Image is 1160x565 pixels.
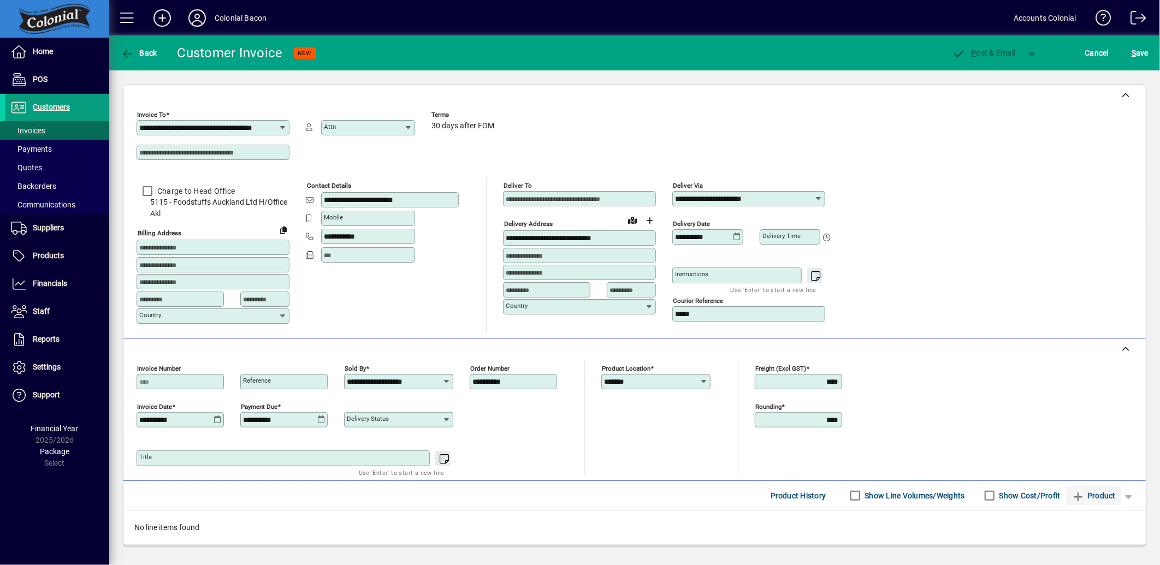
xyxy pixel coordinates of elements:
a: Reports [5,326,109,353]
mat-label: Invoice To [137,111,166,118]
mat-label: Product location [602,364,650,372]
span: Quotes [11,163,42,172]
button: Save [1129,43,1151,63]
a: Financials [5,270,109,298]
a: Invoices [5,121,109,140]
mat-label: Delivery date [673,220,710,228]
a: View on map [624,211,641,229]
span: Reports [33,335,60,343]
mat-label: Rounding [755,402,782,410]
span: Communications [11,200,75,209]
label: Show Line Volumes/Weights [863,490,965,501]
span: ave [1132,44,1149,62]
mat-label: Attn [324,123,336,130]
mat-label: Sold by [345,364,366,372]
span: Back [121,49,157,57]
button: Back [118,43,160,63]
button: Product History [766,486,831,505]
span: Package [40,447,69,456]
label: Charge to Head Office [155,186,235,197]
span: Financials [33,279,67,288]
mat-label: Instructions [675,270,708,278]
a: Payments [5,140,109,158]
div: Colonial Bacon [215,9,267,27]
button: Add [145,8,180,28]
mat-label: Country [506,302,528,310]
mat-label: Country [139,311,161,319]
div: Customer Invoice [177,44,283,62]
app-page-header-button: Back [109,43,169,63]
mat-label: Order number [470,364,510,372]
mat-label: Delivery time [762,232,801,240]
span: 5115 - Foodstuffs Auckland Ltd H/Office Akl [137,197,289,219]
a: Products [5,242,109,270]
a: Home [5,38,109,66]
span: Settings [33,362,61,371]
mat-label: Payment due [241,402,277,410]
a: Settings [5,354,109,381]
mat-label: Title [139,453,152,461]
span: NEW [298,50,312,57]
button: Profile [180,8,215,28]
mat-label: Delivery status [347,415,389,423]
a: Communications [5,195,109,214]
mat-label: Reference [243,377,271,384]
a: POS [5,66,109,93]
span: Backorders [11,182,56,191]
span: ost & Email [952,49,1016,57]
span: Financial Year [31,424,79,433]
span: Product History [771,487,826,504]
span: Terms [431,111,497,118]
a: Quotes [5,158,109,177]
label: Show Cost/Profit [997,490,1061,501]
a: Logout [1122,2,1146,38]
mat-hint: Use 'Enter' to start a new line [359,466,445,479]
a: Suppliers [5,215,109,242]
a: Staff [5,298,109,325]
span: Staff [33,307,50,316]
span: P [972,49,976,57]
mat-label: Freight (excl GST) [755,364,806,372]
span: Products [33,251,64,260]
span: 30 days after EOM [431,122,494,130]
div: Accounts Colonial [1014,9,1076,27]
span: Support [33,390,60,399]
span: Product [1072,487,1116,504]
button: Choose address [641,212,659,229]
a: Knowledge Base [1087,2,1111,38]
mat-label: Mobile [324,213,343,221]
mat-label: Courier Reference [673,297,723,305]
mat-label: Invoice date [137,402,172,410]
span: S [1132,49,1136,57]
button: Product [1066,486,1121,505]
button: Post & Email [947,43,1021,63]
span: Payments [11,145,52,153]
a: Backorders [5,177,109,195]
mat-label: Deliver To [504,182,532,189]
span: Customers [33,103,70,111]
a: Support [5,382,109,409]
span: POS [33,75,48,84]
mat-label: Invoice number [137,364,181,372]
span: Invoices [11,126,45,135]
mat-hint: Use 'Enter' to start a new line [731,283,816,296]
div: No line items found [123,511,1146,544]
mat-label: Deliver via [673,182,703,189]
span: Home [33,47,53,56]
button: Copy to Delivery address [275,221,292,239]
button: Cancel [1082,43,1112,63]
span: Cancel [1085,44,1109,62]
span: Suppliers [33,223,64,232]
